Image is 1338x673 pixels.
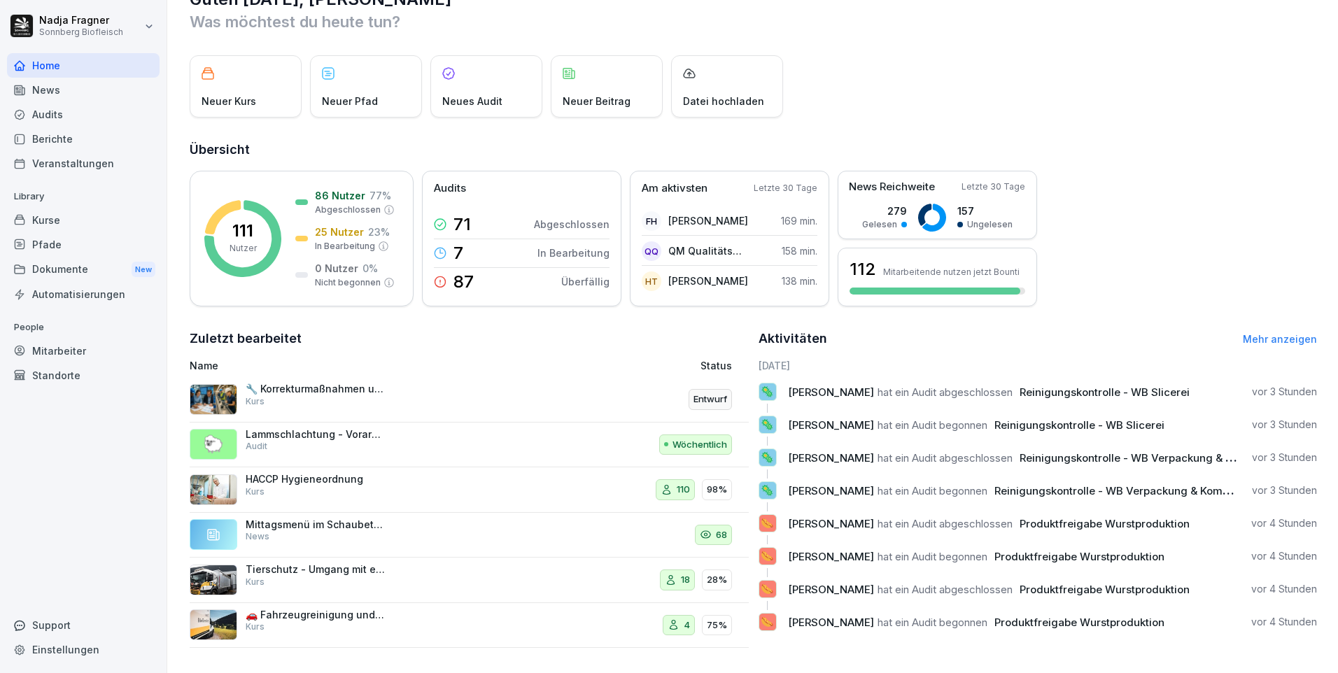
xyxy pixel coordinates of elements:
[1020,517,1190,530] span: Produktfreigabe Wurstproduktion
[1251,516,1317,530] p: vor 4 Stunden
[707,618,727,632] p: 75%
[7,78,160,102] a: News
[322,94,378,108] p: Neuer Pfad
[788,517,874,530] span: [PERSON_NAME]
[642,241,661,261] div: QQ
[190,423,749,468] a: 🐑Lammschlachtung - VorarbeitenAuditWöchentlich
[883,267,1020,277] p: Mitarbeitende nutzen jetzt Bounti
[7,257,160,283] a: DokumenteNew
[754,182,817,194] p: Letzte 30 Tage
[7,232,160,257] a: Pfade
[1020,451,1320,465] span: Reinigungskontrolle - WB Verpackung & Kommissionierung
[7,637,160,662] a: Einstellungen
[761,448,774,467] p: 🦠
[315,276,381,289] p: Nicht begonnen
[862,218,897,231] p: Gelesen
[862,204,907,218] p: 279
[716,528,727,542] p: 68
[190,329,749,348] h2: Zuletzt bearbeitet
[707,483,727,497] p: 98%
[534,217,610,232] p: Abgeschlossen
[693,392,727,406] p: Entwurf
[246,530,269,543] p: News
[202,94,256,108] p: Neuer Kurs
[1020,583,1190,596] span: Produktfreigabe Wurstproduktion
[788,616,874,629] span: [PERSON_NAME]
[315,261,358,276] p: 0 Nutzer
[7,363,160,388] div: Standorte
[672,438,727,452] p: Wöchentlich
[368,225,390,239] p: 23 %
[246,563,386,576] p: Tierschutz - Umgang mit entlaufenen Tieren
[782,243,817,258] p: 158 min.
[788,550,874,563] span: [PERSON_NAME]
[849,179,935,195] p: News Reichweite
[246,428,386,441] p: Lammschlachtung - Vorarbeiten
[878,484,987,497] span: hat ein Audit begonnen
[315,225,364,239] p: 25 Nutzer
[246,473,386,486] p: HACCP Hygieneordnung
[190,384,237,415] img: d4g3ucugs9wd5ibohranwvgh.png
[761,382,774,402] p: 🦠
[7,316,160,339] p: People
[668,243,749,258] p: QM Qualitätsmanagement
[132,262,155,278] div: New
[203,432,224,457] p: 🐑
[190,474,237,505] img: xrzzrx774ak4h3u8hix93783.png
[1020,385,1190,399] span: Reinigungskontrolle - WB Slicerei
[878,517,1013,530] span: hat ein Audit abgeschlossen
[246,518,386,531] p: Mittagsmenü im Schaubetrieb KW40
[7,282,160,306] a: Automatisierungen
[362,261,378,276] p: 0 %
[1252,385,1317,399] p: vor 3 Stunden
[878,385,1013,399] span: hat ein Audit abgeschlossen
[1252,451,1317,465] p: vor 3 Stunden
[788,583,874,596] span: [PERSON_NAME]
[962,180,1025,193] p: Letzte 30 Tage
[246,440,267,453] p: Audit
[642,211,661,231] div: FH
[994,616,1164,629] span: Produktfreigabe Wurstproduktion
[781,213,817,228] p: 169 min.
[190,558,749,603] a: Tierschutz - Umgang mit entlaufenen TierenKurs1828%
[190,377,749,423] a: 🔧 Korrekturmaßnahmen und QualitätsmanagementKursEntwurf
[850,257,876,281] h3: 112
[230,242,257,255] p: Nutzer
[967,218,1013,231] p: Ungelesen
[190,140,1317,160] h2: Übersicht
[39,27,123,37] p: Sonnberg Biofleisch
[246,609,386,621] p: 🚗 Fahrzeugreinigung und -kontrolle
[190,513,749,558] a: Mittagsmenü im Schaubetrieb KW40News68
[994,418,1164,432] span: Reinigungskontrolle - WB Slicerei
[668,213,748,228] p: [PERSON_NAME]
[315,204,381,216] p: Abgeschlossen
[878,418,987,432] span: hat ein Audit begonnen
[782,274,817,288] p: 138 min.
[7,257,160,283] div: Dokumente
[761,546,774,566] p: 🌭
[761,579,774,599] p: 🌭
[700,358,732,373] p: Status
[442,94,502,108] p: Neues Audit
[761,612,774,632] p: 🌭
[878,550,987,563] span: hat ein Audit begonnen
[7,127,160,151] a: Berichte
[761,415,774,434] p: 🦠
[190,467,749,513] a: HACCP HygieneordnungKurs11098%
[684,618,690,632] p: 4
[788,418,874,432] span: [PERSON_NAME]
[315,240,375,253] p: In Bearbeitung
[7,613,160,637] div: Support
[453,216,471,233] p: 71
[232,222,253,239] p: 111
[878,616,987,629] span: hat ein Audit begonnen
[246,395,265,408] p: Kurs
[7,339,160,363] a: Mitarbeiter
[1251,615,1317,629] p: vor 4 Stunden
[190,609,237,640] img: fh1uvn449maj2eaxxuiav0c6.png
[957,204,1013,218] p: 157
